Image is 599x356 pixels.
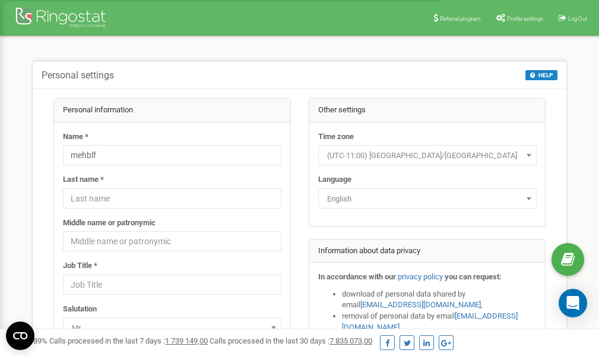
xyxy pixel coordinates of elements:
[67,320,277,336] span: Mr.
[63,231,281,251] input: Middle name or patronymic
[63,145,281,165] input: Name
[63,304,97,315] label: Salutation
[342,311,537,333] li: removal of personal data by email ,
[559,289,587,317] div: Open Intercom Messenger
[329,336,372,345] u: 7 835 073,00
[49,336,208,345] span: Calls processed in the last 7 days :
[525,70,557,80] button: HELP
[63,317,281,338] span: Mr.
[318,145,537,165] span: (UTC-11:00) Pacific/Midway
[445,272,502,281] strong: you can request:
[63,260,97,272] label: Job Title *
[54,99,290,122] div: Personal information
[322,147,533,164] span: (UTC-11:00) Pacific/Midway
[63,131,88,143] label: Name *
[165,336,208,345] u: 1 739 149,00
[318,131,354,143] label: Time zone
[322,191,533,207] span: English
[63,174,104,185] label: Last name *
[63,275,281,295] input: Job Title
[6,322,34,350] button: Open CMP widget
[507,15,543,22] span: Profile settings
[318,272,396,281] strong: In accordance with our
[63,188,281,209] input: Last name
[342,289,537,311] li: download of personal data shared by email ,
[42,70,114,81] h5: Personal settings
[309,99,546,122] div: Other settings
[440,15,481,22] span: Referral program
[318,174,351,185] label: Language
[309,240,546,263] div: Information about data privacy
[210,336,372,345] span: Calls processed in the last 30 days :
[360,300,481,309] a: [EMAIL_ADDRESS][DOMAIN_NAME]
[318,188,537,209] span: English
[63,218,156,229] label: Middle name or patronymic
[398,272,443,281] a: privacy policy
[568,15,587,22] span: Log Out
